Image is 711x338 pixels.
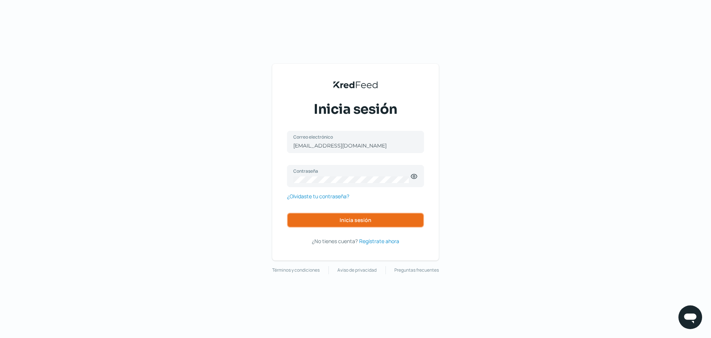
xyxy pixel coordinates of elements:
a: ¿Olvidaste tu contraseña? [287,192,349,201]
span: Inicia sesión [340,218,371,223]
img: chatIcon [683,310,698,325]
a: Aviso de privacidad [337,266,377,274]
label: Contraseña [293,168,410,174]
a: Regístrate ahora [359,236,399,246]
label: Correo electrónico [293,134,410,140]
a: Preguntas frecuentes [394,266,439,274]
button: Inicia sesión [287,213,424,228]
span: ¿No tienes cuenta? [312,238,358,245]
a: Términos y condiciones [272,266,320,274]
span: Inicia sesión [314,100,397,119]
